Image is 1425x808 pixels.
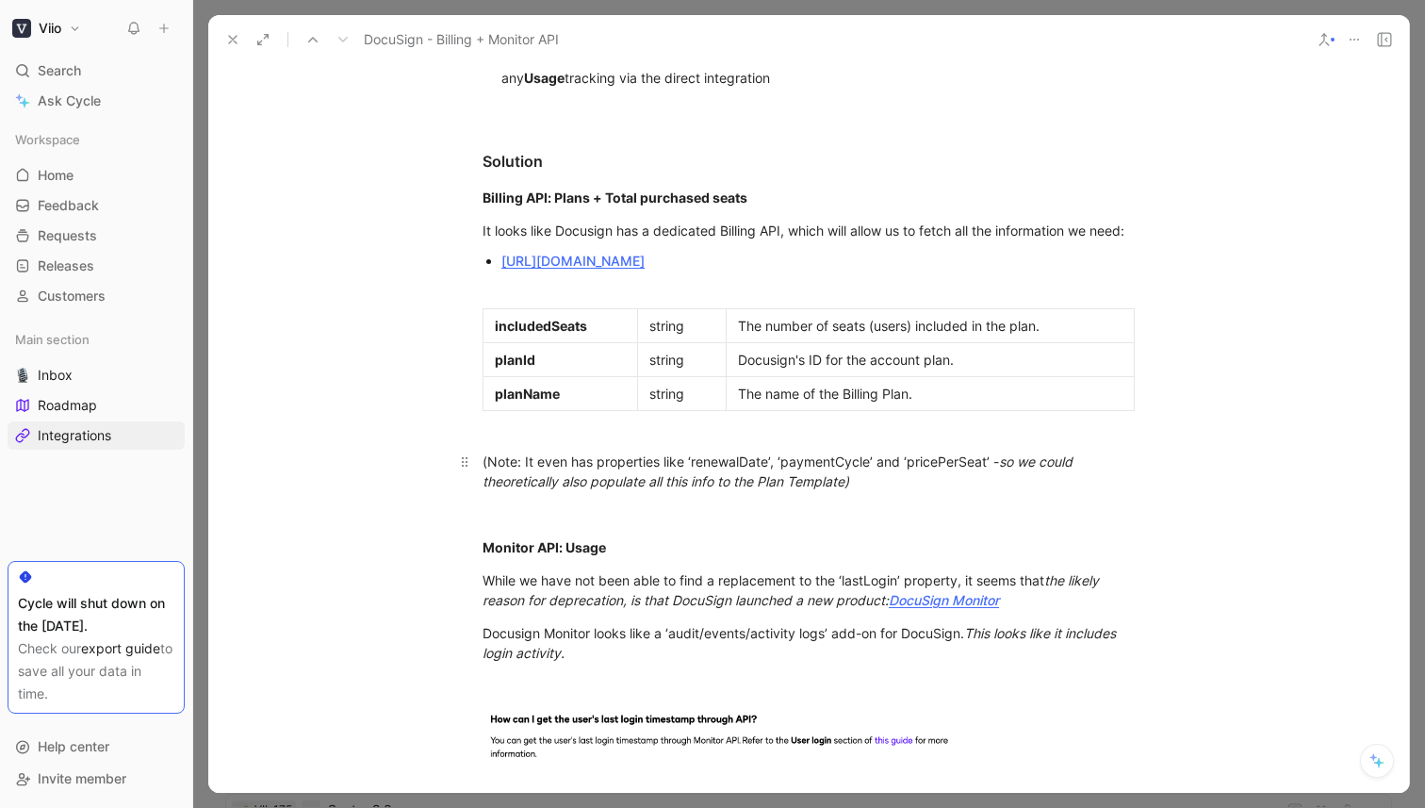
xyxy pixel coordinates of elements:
div: Main section🎙️InboxRoadmapIntegrations [8,325,185,450]
a: Integrations [8,421,185,450]
button: 🎙️ [11,364,34,387]
span: Home [38,166,74,185]
strong: planId [495,352,535,368]
div: string [649,316,714,336]
div: Docusign Monitor looks like a ‘audit/events/activity logs’ add-on for DocuSign. [483,623,1135,663]
div: Help center [8,733,185,761]
div: DocuSign recently deprecated their ‘lastLogin’ property, which means we no longer have any tracki... [501,48,1135,88]
img: Viio [12,19,31,38]
div: Search [8,57,185,85]
span: Feedback [38,196,99,215]
div: Invite member [8,765,185,793]
strong: Monitor API: Usage [483,539,606,555]
span: Roadmap [38,396,97,415]
div: string [649,384,714,404]
strong: planName [495,386,560,402]
a: [URL][DOMAIN_NAME] [501,253,645,269]
span: Workspace [15,130,80,149]
span: Search [38,59,81,82]
a: 🎙️Inbox [8,361,185,389]
span: DocuSign - Billing + Monitor API [364,28,559,51]
a: Releases [8,252,185,280]
span: Inbox [38,366,73,385]
span: Requests [38,226,97,245]
h1: Viio [39,20,61,37]
span: Help center [38,738,109,754]
img: CleanShot 2025-02-04 at 09.46.25@2x.png [483,703,972,778]
div: Main section [8,325,185,354]
div: string [649,350,714,370]
div: The name of the Billing Plan. [738,384,1122,404]
span: Main section [15,330,90,349]
div: Workspace [8,125,185,154]
a: Home [8,161,185,190]
div: While we have not been able to find a replacement to the ‘lastLogin’ property, it seems that [483,570,1135,610]
a: Feedback [8,191,185,220]
div: The number of seats (users) included in the plan. [738,316,1122,336]
a: Roadmap [8,391,185,420]
strong: includedSeats [495,318,587,334]
div: It looks like Docusign has a dedicated Billing API, which will allow us to fetch all the informat... [483,221,1135,240]
img: 🎙️ [15,368,30,383]
div: Cycle will shut down on the [DATE]. [18,592,174,637]
span: Ask Cycle [38,90,101,112]
a: export guide [81,640,160,656]
div: (Note: It even has properties like ‘renewalDate’, ‘paymentCycle’ and ‘pricePerSeat’ - [483,452,1135,491]
span: Integrations [38,426,111,445]
a: Customers [8,282,185,310]
a: DocuSign Monitor [889,592,999,608]
a: Ask Cycle [8,87,185,115]
div: Check our to save all your data in time. [18,637,174,705]
span: Releases [38,256,94,275]
div: Solution [483,150,1135,173]
span: Customers [38,287,106,305]
strong: Usage [524,70,565,86]
a: Requests [8,222,185,250]
button: ViioViio [8,15,86,41]
strong: Billing API: Plans + Total purchased seats [483,190,747,206]
span: Invite member [38,770,126,786]
div: Docusign's ID for the account plan. [738,350,1122,370]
